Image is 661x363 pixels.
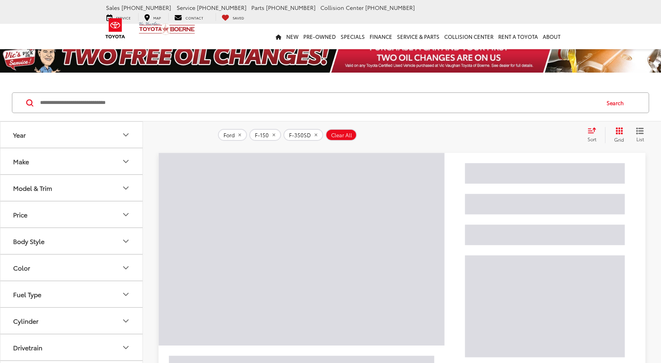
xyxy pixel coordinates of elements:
div: Body Style [121,236,131,246]
a: Contact [168,13,209,21]
button: Model & TrimModel & Trim [0,175,143,201]
div: Fuel Type [121,290,131,299]
button: remove Ford [218,129,247,141]
a: Rent a Toyota [496,24,540,49]
button: MakeMake [0,148,143,174]
img: Vic Vaughan Toyota of Boerne [139,21,195,35]
button: PricePrice [0,202,143,227]
div: Price [121,210,131,219]
span: Sales [106,4,120,12]
span: Service [177,4,195,12]
div: Cylinder [13,317,39,325]
span: [PHONE_NUMBER] [365,4,415,12]
div: Year [13,131,26,138]
span: Ford [224,132,235,138]
span: [PHONE_NUMBER] [266,4,316,12]
button: Body StyleBody Style [0,228,143,254]
button: remove F-350SD [283,129,323,141]
span: [PHONE_NUMBER] [197,4,247,12]
a: Pre-Owned [301,24,338,49]
span: Sort [588,136,596,142]
div: Drivetrain [13,344,42,351]
div: Color [121,263,131,273]
div: Drivetrain [121,343,131,352]
span: Parts [251,4,264,12]
button: Grid View [605,127,630,143]
div: Color [13,264,30,271]
div: Cylinder [121,316,131,326]
button: YearYear [0,122,143,148]
img: Toyota [100,15,130,41]
div: Body Style [13,237,44,245]
div: Make [13,157,29,165]
a: Specials [338,24,367,49]
div: Model & Trim [121,183,131,193]
span: F-350SD [289,132,311,138]
span: F-150 [255,132,269,138]
span: Collision Center [320,4,364,12]
div: Make [121,157,131,166]
input: Search by Make, Model, or Keyword [39,93,599,112]
a: Map [138,13,167,21]
div: Year [121,130,131,140]
div: Price [13,211,27,218]
a: Service & Parts: Opens in a new tab [395,24,442,49]
div: Model & Trim [13,184,52,192]
button: Clear All [326,129,357,141]
button: Select sort value [584,127,605,143]
a: Home [273,24,284,49]
button: ColorColor [0,255,143,280]
span: Grid [614,136,624,143]
button: Search [599,93,635,113]
a: About [540,24,563,49]
button: Fuel TypeFuel Type [0,281,143,307]
span: List [636,136,644,142]
span: [PHONE_NUMBER] [121,4,171,12]
button: List View [630,127,650,143]
a: New [284,24,301,49]
button: remove F-150 [249,129,281,141]
span: Saved [233,15,244,20]
div: Fuel Type [13,290,41,298]
button: DrivetrainDrivetrain [0,334,143,360]
a: Collision Center [442,24,496,49]
a: My Saved Vehicles [216,13,250,21]
span: Clear All [331,132,352,138]
a: Service [100,13,137,21]
a: Finance [367,24,395,49]
button: CylinderCylinder [0,308,143,334]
